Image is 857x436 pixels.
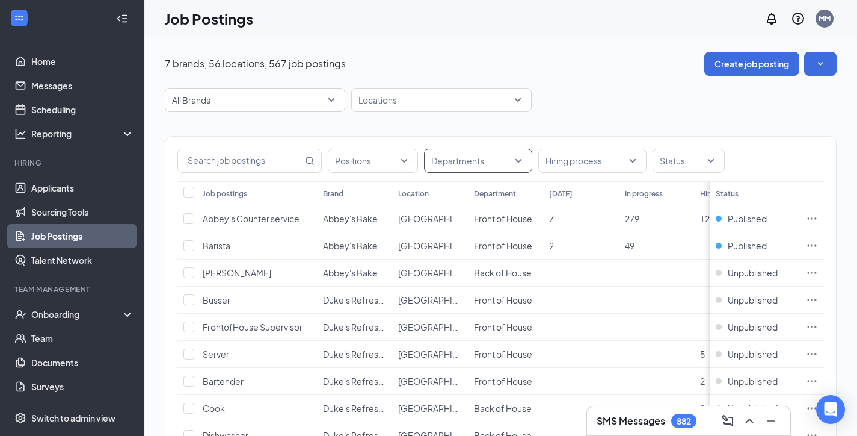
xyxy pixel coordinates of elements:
td: Front of House [468,232,543,260]
span: 5 [700,349,705,360]
a: Home [31,49,134,73]
span: Server [203,349,229,360]
span: Busser [203,294,230,305]
svg: Notifications [764,11,779,26]
p: All Brands [172,94,210,106]
div: Department [474,188,516,199]
svg: Collapse [116,13,128,25]
span: Front of House [474,213,532,224]
svg: Ellipses [806,213,818,225]
button: Create job posting [704,52,799,76]
span: 7 [549,213,554,224]
span: Back of House [474,403,532,414]
td: Back of House [468,260,543,287]
input: Search job postings [178,149,303,172]
td: Abbey’s Square One [392,232,467,260]
button: ComposeMessage [718,411,737,431]
td: Front of House [468,205,543,232]
span: Bartender [203,376,244,387]
svg: Ellipses [806,348,818,360]
div: 882 [677,416,691,426]
td: Riverside [392,341,467,368]
svg: Minimize [764,414,778,428]
svg: Ellipses [806,321,818,333]
td: Riverside [392,314,467,341]
svg: Ellipses [806,402,818,414]
span: Duke's Refresher [323,403,392,414]
td: Duke's Refresher [317,341,392,368]
a: Team [31,326,134,350]
svg: Ellipses [806,267,818,279]
td: Duke's Refresher [317,287,392,314]
td: Front of House [468,368,543,395]
td: Riverside [392,395,467,422]
span: [GEOGRAPHIC_DATA] [398,349,486,360]
span: Unpublished [728,375,778,387]
span: Unpublished [728,321,778,333]
div: Open Intercom Messenger [816,395,845,424]
span: Published [728,213,767,225]
span: 279 [625,213,639,224]
span: Duke's Refresher [323,349,392,360]
a: Messages [31,73,134,98]
span: 2 [700,376,705,387]
svg: Analysis [14,128,26,140]
td: Duke's Refresher [317,314,392,341]
a: Sourcing Tools [31,200,134,224]
svg: Ellipses [806,294,818,306]
div: Onboarding [31,308,124,320]
td: Abbey's Bakehouse [317,205,392,232]
svg: UserCheck [14,308,26,320]
th: [DATE] [543,181,618,205]
span: Front of House [474,322,532,332]
span: Duke's Refresher [323,294,392,305]
a: Scheduling [31,98,134,122]
th: Status [710,181,800,205]
td: Back of House [468,395,543,422]
span: Unpublished [728,348,778,360]
td: Front of House [468,287,543,314]
span: Abbey's Bakehouse [323,240,402,251]
h3: SMS Messages [597,414,665,428]
svg: Ellipses [806,240,818,252]
svg: ChevronUp [742,414,757,428]
td: Abbey's Bakehouse [317,232,392,260]
td: Riverside [392,368,467,395]
td: Riverside [392,287,467,314]
span: [GEOGRAPHIC_DATA] [398,322,486,332]
svg: Ellipses [806,375,818,387]
span: [PERSON_NAME] [203,267,271,278]
span: Abbey's Bakehouse [323,213,402,224]
div: Switch to admin view [31,412,115,424]
button: ChevronUp [740,411,759,431]
span: FrontofHouse Supervisor [203,322,303,332]
a: Talent Network [31,248,134,272]
div: Reporting [31,128,135,140]
span: Unpublished [728,267,778,279]
span: [GEOGRAPHIC_DATA] One [398,267,505,278]
span: Abbey's Bakehouse [323,267,402,278]
svg: Settings [14,412,26,424]
div: MM [819,13,831,23]
div: Job postings [203,188,247,199]
span: Front of House [474,349,532,360]
span: Published [728,240,767,252]
span: Unpublished [728,294,778,306]
button: SmallChevronDown [804,52,837,76]
span: Unpublished [728,402,778,414]
span: [GEOGRAPHIC_DATA] One [398,240,505,251]
div: Location [398,188,429,199]
td: Abbey's Bakehouse [317,260,392,287]
span: 2 [700,403,705,414]
a: Surveys [31,375,134,399]
span: [GEOGRAPHIC_DATA] [398,294,486,305]
div: Brand [323,188,343,199]
span: Abbey's Counter service [203,213,299,224]
td: Abbey’s Square One [392,205,467,232]
span: Barista [203,240,230,251]
svg: WorkstreamLogo [13,12,25,24]
p: 7 brands, 56 locations, 567 job postings [165,57,346,70]
span: Duke's Refresher [323,376,392,387]
th: In progress [619,181,694,205]
td: Duke's Refresher [317,368,392,395]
